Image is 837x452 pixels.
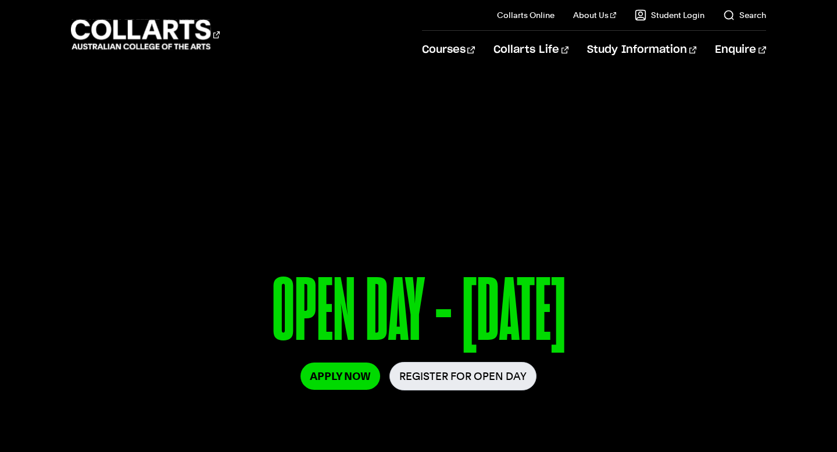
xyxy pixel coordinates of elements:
a: Student Login [635,9,704,21]
a: Collarts Life [493,31,568,69]
a: Search [723,9,766,21]
a: About Us [573,9,616,21]
a: Apply Now [301,363,380,390]
a: Collarts Online [497,9,555,21]
a: Register for Open Day [389,362,536,390]
p: OPEN DAY - [DATE] [71,266,766,362]
a: Courses [422,31,475,69]
div: Go to homepage [71,18,220,51]
a: Enquire [715,31,766,69]
a: Study Information [587,31,696,69]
